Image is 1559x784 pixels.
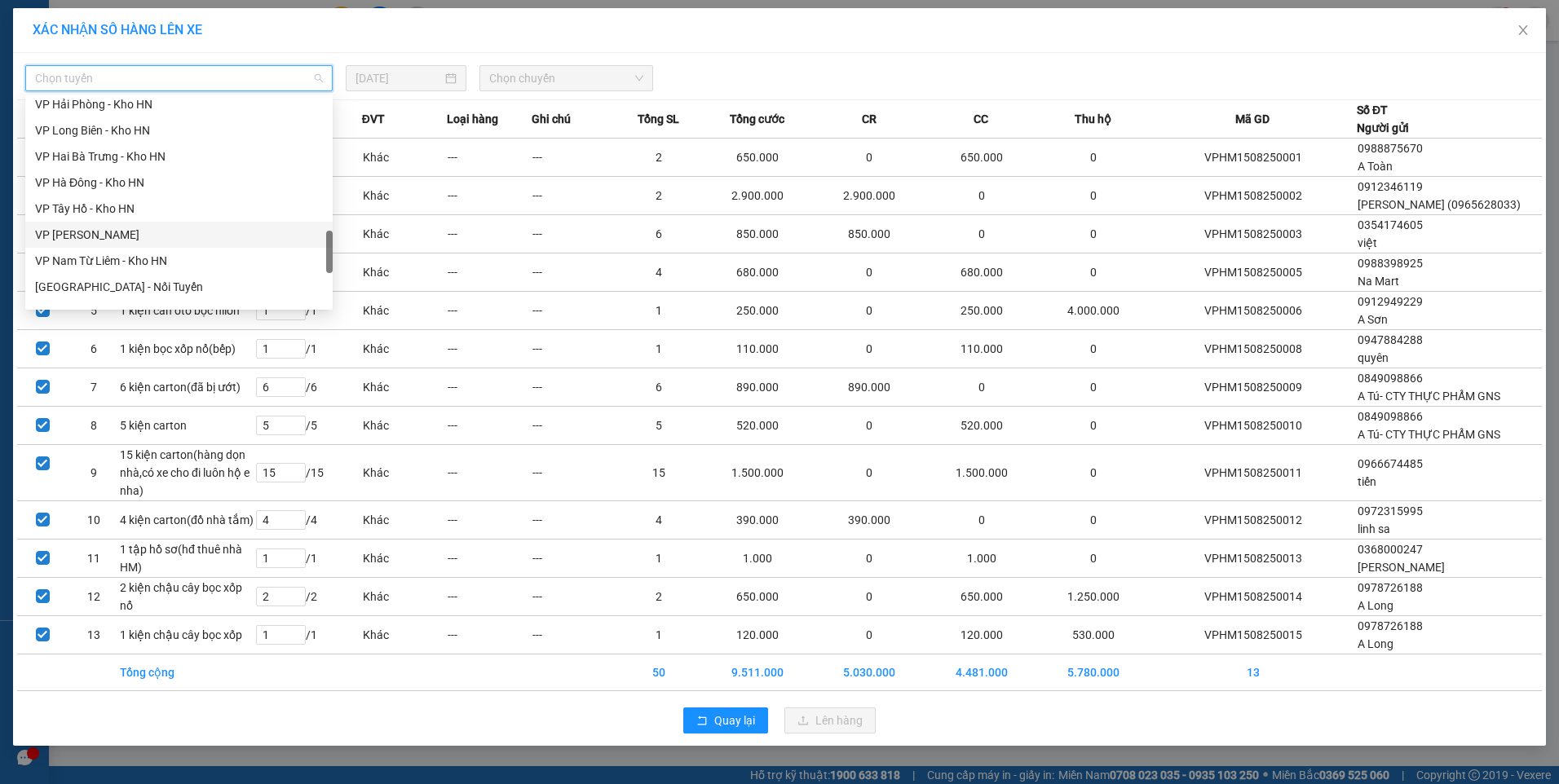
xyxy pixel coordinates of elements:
[1037,330,1149,368] td: 0
[362,501,447,540] td: Khác
[1037,253,1149,292] td: 0
[616,330,701,368] td: 1
[1037,540,1149,578] td: 0
[701,407,813,445] td: 520.000
[119,540,255,578] td: 1 tập hồ sơ(hđ thuê nhà HM)
[447,215,532,253] td: ---
[362,616,447,654] td: Khác
[1150,578,1357,616] td: VPHM1508250014
[1358,428,1500,441] span: A Tú- CTY THỰC PHẨM GNS
[1150,292,1357,330] td: VPHM1508250006
[447,501,532,540] td: ---
[814,445,925,501] td: 0
[489,66,643,90] span: Chọn chuyến
[447,540,532,578] td: ---
[255,330,362,368] td: / 1
[447,139,532,177] td: ---
[362,177,447,215] td: Khác
[616,578,701,616] td: 2
[362,215,447,253] td: Khác
[814,540,925,578] td: 0
[925,616,1037,654] td: 120.000
[362,407,447,445] td: Khác
[1037,177,1149,215] td: 0
[1037,445,1149,501] td: 0
[974,110,988,128] span: CC
[1150,215,1357,253] td: VPHM1508250003
[814,177,925,215] td: 2.900.000
[925,139,1037,177] td: 650.000
[1150,177,1357,215] td: VPHM1508250002
[33,22,202,37] span: XÁC NHẬN SỐ HÀNG LÊN XE
[25,170,333,196] div: VP Hà Đông - Kho HN
[447,330,532,368] td: ---
[119,501,255,540] td: 4 kiện carton(đồ nhà tắm)
[119,292,255,330] td: 1 kiện cản oto bọc nilon
[119,616,255,654] td: 1 kiện chậu cây bọc xốp
[616,501,701,540] td: 4
[1357,101,1409,137] div: Số ĐT Người gửi
[532,407,616,445] td: ---
[784,707,876,733] button: uploadLên hàng
[1150,253,1357,292] td: VPHM1508250005
[616,368,701,407] td: 6
[1358,637,1393,650] span: A Long
[119,445,255,501] td: 15 kiện carton(hàng dọn nhà,có xe cho đi luôn hộ e nha)
[1358,410,1423,423] span: 0849098866
[1150,407,1357,445] td: VPHM1508250010
[447,578,532,616] td: ---
[447,177,532,215] td: ---
[1358,180,1423,193] span: 0912346119
[616,616,701,654] td: 1
[447,292,532,330] td: ---
[68,501,118,540] td: 10
[35,95,323,113] div: VP Hải Phòng - Kho HN
[925,501,1037,540] td: 0
[25,300,333,326] div: Sài Gòn - Miền Tây
[362,540,447,578] td: Khác
[1358,218,1423,231] span: 0354174605
[616,177,701,215] td: 2
[1037,654,1149,691] td: 5.780.000
[925,292,1037,330] td: 250.000
[255,445,362,501] td: / 15
[532,540,616,578] td: ---
[701,292,813,330] td: 250.000
[68,616,118,654] td: 13
[25,143,333,170] div: VP Hai Bà Trưng - Kho HN
[1037,139,1149,177] td: 0
[814,616,925,654] td: 0
[638,110,679,128] span: Tổng SL
[1358,333,1423,346] span: 0947884288
[1150,139,1357,177] td: VPHM1508250001
[532,177,616,215] td: ---
[1037,616,1149,654] td: 530.000
[1358,160,1393,173] span: A Toàn
[447,253,532,292] td: ---
[35,121,323,139] div: VP Long Biên - Kho HN
[701,253,813,292] td: 680.000
[616,407,701,445] td: 5
[1235,110,1270,128] span: Mã GD
[1358,313,1388,326] span: A Sơn
[1358,257,1423,270] span: 0988398925
[68,445,118,501] td: 9
[68,330,118,368] td: 6
[35,66,323,90] span: Chọn tuyến
[35,226,323,244] div: VP [PERSON_NAME]
[701,578,813,616] td: 650.000
[25,117,333,143] div: VP Long Biên - Kho HN
[255,540,362,578] td: / 1
[362,330,447,368] td: Khác
[68,578,118,616] td: 12
[814,578,925,616] td: 0
[1517,24,1530,37] span: close
[1358,619,1423,632] span: 0978726188
[25,222,333,248] div: VP Hoàng Mai - Kho HN
[1358,561,1445,574] span: [PERSON_NAME]
[1358,581,1423,594] span: 0978726188
[616,253,701,292] td: 4
[1150,654,1357,691] td: 13
[532,616,616,654] td: ---
[1075,110,1111,128] span: Thu hộ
